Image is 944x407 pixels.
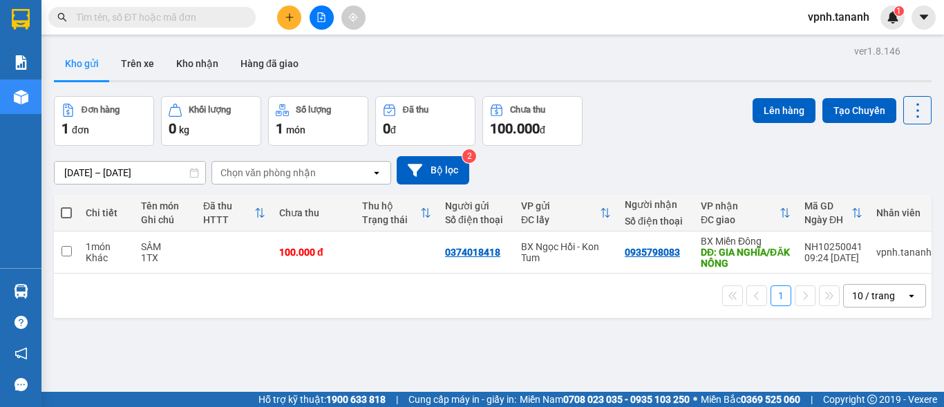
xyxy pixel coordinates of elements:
div: Đã thu [203,200,254,211]
div: vpnh.tananh [876,247,932,258]
span: | [811,392,813,407]
span: search [57,12,67,22]
div: Số điện thoại [445,214,507,225]
span: đ [540,124,545,135]
span: | [396,392,398,407]
span: message [15,378,28,391]
button: Tạo Chuyến [822,98,896,123]
button: Khối lượng0kg [161,96,261,146]
th: Toggle SortBy [694,195,797,231]
div: BX Ngọc Hồi - Kon Tum [521,241,611,263]
div: 10 / trang [852,289,895,303]
div: 100.000 đ [279,247,348,258]
th: Toggle SortBy [514,195,618,231]
button: Kho nhận [165,47,229,80]
th: Toggle SortBy [355,195,438,231]
div: Chưa thu [279,207,348,218]
div: Ngày ĐH [804,214,851,225]
button: Số lượng1món [268,96,368,146]
span: món [286,124,305,135]
div: Trạng thái [362,214,420,225]
div: 09:24 [DATE] [804,252,862,263]
span: caret-down [918,11,930,23]
strong: 0708 023 035 - 0935 103 250 [563,394,690,405]
img: icon-new-feature [887,11,899,23]
input: Select a date range. [55,162,205,184]
img: solution-icon [14,55,28,70]
button: Chưa thu100.000đ [482,96,583,146]
span: Hỗ trợ kỹ thuật: [258,392,386,407]
span: 1 [896,6,901,16]
div: ver 1.8.146 [854,44,900,59]
button: file-add [310,6,334,30]
span: Miền Nam [520,392,690,407]
span: copyright [867,395,877,404]
svg: open [906,290,917,301]
div: Chưa thu [510,105,545,115]
div: Số điện thoại [625,216,687,227]
span: notification [15,347,28,360]
button: Trên xe [110,47,165,80]
img: warehouse-icon [14,284,28,299]
button: Đơn hàng1đơn [54,96,154,146]
sup: 2 [462,149,476,163]
div: Chi tiết [86,207,127,218]
button: Lên hàng [753,98,815,123]
div: Thu hộ [362,200,420,211]
span: ⚪️ [693,397,697,402]
span: Cung cấp máy in - giấy in: [408,392,516,407]
div: 0374018418 [445,247,500,258]
button: Hàng đã giao [229,47,310,80]
div: Đã thu [403,105,428,115]
span: 0 [383,120,390,137]
span: file-add [317,12,326,22]
div: NH10250041 [804,241,862,252]
div: ĐC lấy [521,214,600,225]
div: Người nhận [625,199,687,210]
span: 0 [169,120,176,137]
div: VP gửi [521,200,600,211]
div: VP nhận [701,200,780,211]
div: Tên món [141,200,189,211]
div: Nhân viên [876,207,932,218]
div: Ghi chú [141,214,189,225]
img: logo-vxr [12,9,30,30]
span: 1 [276,120,283,137]
div: Khác [86,252,127,263]
strong: 0369 525 060 [741,394,800,405]
button: Đã thu0đ [375,96,475,146]
div: Khối lượng [189,105,231,115]
sup: 1 [894,6,904,16]
button: 1 [771,285,791,306]
div: Mã GD [804,200,851,211]
span: question-circle [15,316,28,329]
div: Người gửi [445,200,507,211]
button: plus [277,6,301,30]
div: 0935798083 [625,247,680,258]
div: BX Miền Đông [701,236,791,247]
div: Số lượng [296,105,331,115]
strong: 1900 633 818 [326,394,386,405]
div: 1 món [86,241,127,252]
span: 100.000 [490,120,540,137]
div: SÂM [141,241,189,252]
button: aim [341,6,366,30]
img: warehouse-icon [14,90,28,104]
span: aim [348,12,358,22]
div: HTTT [203,214,254,225]
th: Toggle SortBy [196,195,272,231]
span: plus [285,12,294,22]
span: Miền Bắc [701,392,800,407]
span: kg [179,124,189,135]
span: 1 [62,120,69,137]
button: Bộ lọc [397,156,469,184]
span: vpnh.tananh [797,8,880,26]
div: 1TX [141,252,189,263]
button: caret-down [912,6,936,30]
div: ĐC giao [701,214,780,225]
span: đơn [72,124,89,135]
svg: open [371,167,382,178]
th: Toggle SortBy [797,195,869,231]
input: Tìm tên, số ĐT hoặc mã đơn [76,10,239,25]
button: Kho gửi [54,47,110,80]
